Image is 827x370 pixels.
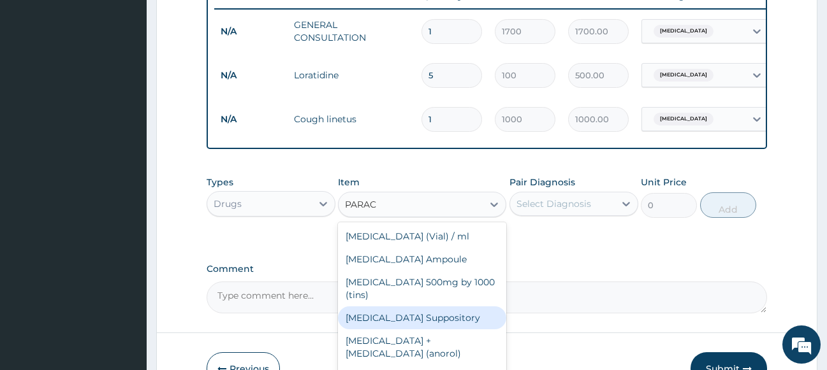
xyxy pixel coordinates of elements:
span: [MEDICAL_DATA] [654,25,714,38]
label: Types [207,177,233,188]
button: Add [700,192,756,218]
div: Drugs [214,197,242,210]
label: Comment [207,264,768,274]
td: GENERAL CONSULTATION [288,12,415,50]
div: [MEDICAL_DATA] Ampoule [338,248,506,271]
span: [MEDICAL_DATA] [654,113,714,125]
td: N/A [214,108,288,131]
td: N/A [214,20,288,43]
label: Pair Diagnosis [509,176,575,189]
td: Cough linetus [288,106,415,132]
img: d_794563401_company_1708531726252_794563401 [24,64,52,96]
div: Chat with us now [66,71,214,88]
div: [MEDICAL_DATA] Suppository [338,306,506,329]
div: [MEDICAL_DATA] 500mg by 1000 (tins) [338,271,506,306]
span: We're online! [74,106,176,235]
td: N/A [214,64,288,87]
span: [MEDICAL_DATA] [654,69,714,82]
textarea: Type your message and hit 'Enter' [6,240,243,285]
div: [MEDICAL_DATA] (Vial) / ml [338,225,506,248]
div: Minimize live chat window [209,6,240,37]
td: Loratidine [288,62,415,88]
label: Unit Price [641,176,687,189]
label: Item [338,176,360,189]
div: Select Diagnosis [516,197,591,210]
div: [MEDICAL_DATA] + [MEDICAL_DATA] (anorol) [338,329,506,365]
